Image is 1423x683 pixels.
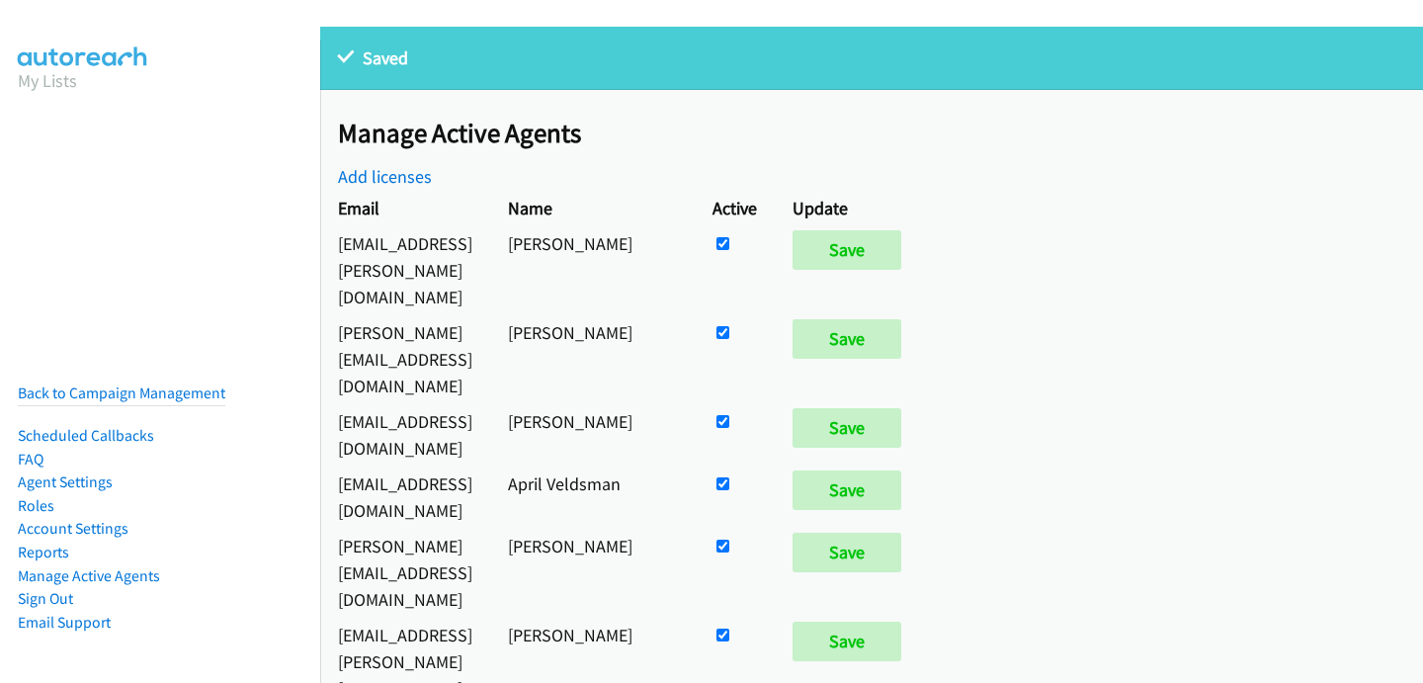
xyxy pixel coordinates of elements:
a: My Lists [18,69,77,92]
input: Save [793,470,901,510]
td: [PERSON_NAME] [490,528,695,617]
td: [EMAIL_ADDRESS][DOMAIN_NAME] [320,403,490,466]
a: Agent Settings [18,472,113,491]
input: Save [793,533,901,572]
td: [EMAIL_ADDRESS][PERSON_NAME][DOMAIN_NAME] [320,225,490,314]
th: Email [320,190,490,225]
td: [PERSON_NAME][EMAIL_ADDRESS][DOMAIN_NAME] [320,528,490,617]
input: Save [793,319,901,359]
a: Roles [18,496,54,515]
input: Save [793,622,901,661]
a: Manage Active Agents [18,566,160,585]
h2: Manage Active Agents [338,117,1423,150]
input: Save [793,230,901,270]
th: Name [490,190,695,225]
td: April Veldsman [490,466,695,528]
td: [PERSON_NAME] [490,225,695,314]
th: Update [775,190,928,225]
td: [PERSON_NAME] [490,403,695,466]
td: [EMAIL_ADDRESS][DOMAIN_NAME] [320,466,490,528]
input: Save [793,408,901,448]
a: Scheduled Callbacks [18,426,154,445]
td: [PERSON_NAME][EMAIL_ADDRESS][DOMAIN_NAME] [320,314,490,403]
p: Saved [338,44,1405,71]
a: Sign Out [18,589,73,608]
a: Back to Campaign Management [18,384,225,402]
td: [PERSON_NAME] [490,314,695,403]
a: Reports [18,543,69,561]
th: Active [695,190,775,225]
a: Email Support [18,613,111,632]
a: FAQ [18,450,43,469]
a: Account Settings [18,519,128,538]
a: Add licenses [338,165,432,188]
